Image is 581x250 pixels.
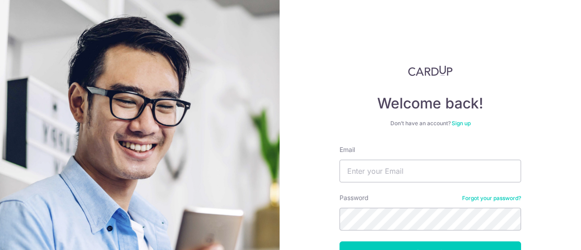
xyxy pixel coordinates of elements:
[340,193,369,202] label: Password
[408,65,453,76] img: CardUp Logo
[452,120,471,127] a: Sign up
[340,160,521,182] input: Enter your Email
[462,195,521,202] a: Forgot your password?
[340,120,521,127] div: Don’t have an account?
[340,145,355,154] label: Email
[340,94,521,113] h4: Welcome back!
